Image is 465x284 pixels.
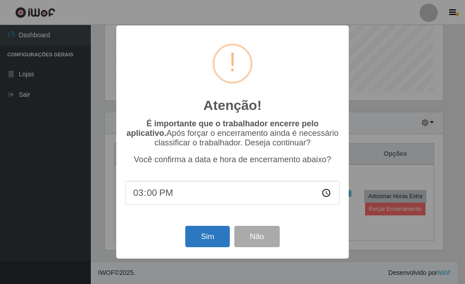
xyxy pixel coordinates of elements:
[185,226,229,247] button: Sim
[126,119,318,138] b: É importante que o trabalhador encerre pelo aplicativo.
[125,119,340,148] p: Após forçar o encerramento ainda é necessário classificar o trabalhador. Deseja continuar?
[234,226,279,247] button: Não
[203,97,262,114] h2: Atenção!
[125,155,340,164] p: Você confirma a data e hora de encerramento abaixo?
